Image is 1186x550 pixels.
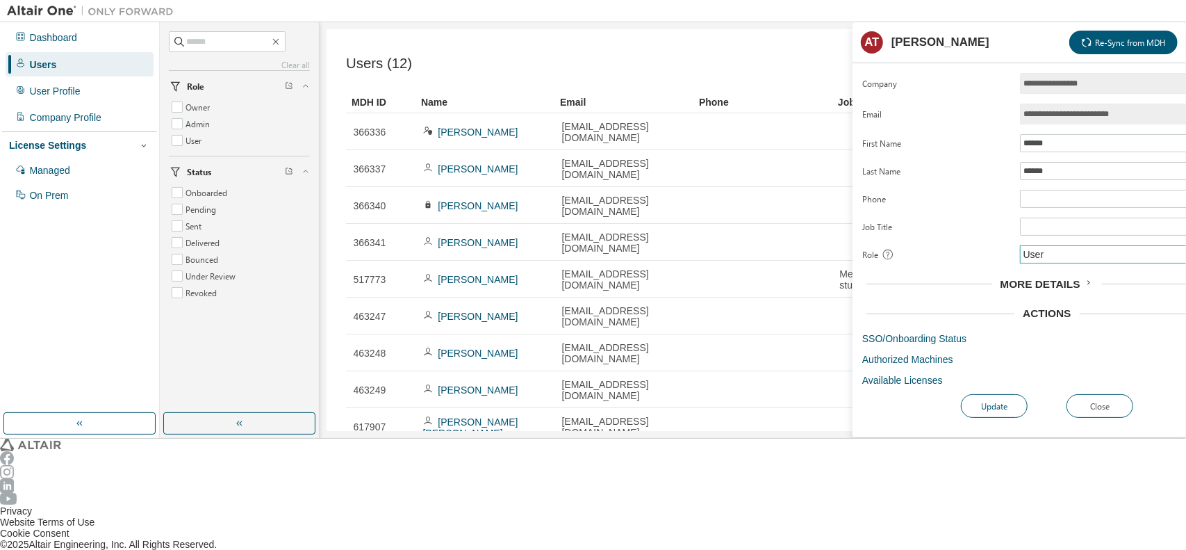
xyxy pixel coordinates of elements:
div: Dashboard [29,32,77,43]
a: [PERSON_NAME] [PERSON_NAME] [423,416,518,439]
span: Clear filter [285,166,293,177]
div: MDH ID [352,91,410,113]
button: Re-Sync from MDH [1069,31,1178,54]
button: Close [1066,394,1133,418]
a: [PERSON_NAME] [438,127,518,138]
span: Role [862,249,878,260]
label: Under Review [186,268,238,284]
span: 366341 [354,237,386,248]
a: [PERSON_NAME] [438,311,518,322]
label: Phone [862,193,1010,204]
label: Revoked [186,284,220,301]
div: Actions [1023,308,1071,319]
span: Clear filter [285,81,293,92]
img: Altair One [7,4,181,18]
span: Role [187,81,204,92]
button: Update [961,394,1028,418]
div: Managed [29,165,69,176]
label: Company [862,78,1010,89]
div: [PERSON_NAME] [891,37,989,48]
span: [EMAIL_ADDRESS][DOMAIN_NAME] [562,342,686,364]
label: Job Title [862,221,1010,232]
a: Clear all [169,59,310,70]
span: [EMAIL_ADDRESS][DOMAIN_NAME] [562,195,686,217]
span: [EMAIL_ADDRESS][DOMAIN_NAME] [562,232,686,254]
span: Status [187,166,211,177]
span: 463248 [354,348,386,359]
label: Delivered [186,234,222,251]
span: More Details [1000,278,1080,290]
label: First Name [862,138,1010,149]
label: Owner [186,99,213,115]
a: [PERSON_NAME] [438,274,518,285]
label: Sent [186,218,204,234]
span: 517773 [354,274,386,285]
span: 463247 [354,311,386,322]
div: Email [560,91,688,113]
label: User [186,132,204,149]
div: Company Profile [29,112,101,123]
span: 366340 [354,200,386,211]
div: AT [861,31,883,54]
span: [EMAIL_ADDRESS][DOMAIN_NAME] [562,379,686,401]
span: 366336 [354,127,386,138]
div: Phone [699,91,827,113]
span: 463249 [354,385,386,396]
a: [PERSON_NAME] [438,200,518,211]
label: Admin [186,115,213,132]
span: 617907 [354,421,386,432]
div: On Prem [29,190,68,201]
div: License Settings [9,140,86,151]
a: [PERSON_NAME] [438,385,518,396]
label: Bounced [186,251,221,268]
button: Role [169,71,310,102]
span: [EMAIL_ADDRESS][DOMAIN_NAME] [562,158,686,180]
a: [PERSON_NAME] [438,163,518,175]
label: Pending [186,201,219,218]
span: [EMAIL_ADDRESS][DOMAIN_NAME] [562,416,686,438]
div: User [1021,247,1046,262]
div: Name [421,91,549,113]
label: Last Name [862,165,1010,177]
a: [PERSON_NAME] [438,348,518,359]
span: [EMAIL_ADDRESS][DOMAIN_NAME] [562,121,686,143]
span: 366337 [354,163,386,175]
span: Mechanical engineering studient [840,268,964,291]
label: Email [862,108,1010,120]
div: Users [29,59,56,70]
button: Status [169,156,310,187]
div: User Profile [29,86,80,97]
span: [EMAIL_ADDRESS][DOMAIN_NAME] [562,268,686,291]
span: [EMAIL_ADDRESS][DOMAIN_NAME] [562,305,686,327]
div: Job Title [838,91,966,113]
span: Users (12) [346,56,412,72]
a: [PERSON_NAME] [438,237,518,248]
label: Onboarded [186,184,230,201]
